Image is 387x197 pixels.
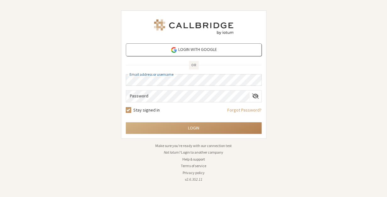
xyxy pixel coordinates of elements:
[371,181,382,193] iframe: Chat
[126,43,262,56] a: Login with Google
[126,74,262,86] input: Email address or username
[133,107,160,113] label: Stay signed in
[182,157,205,161] a: Help & support
[126,90,250,102] input: Password
[121,177,266,182] li: v2.6.352.11
[181,150,223,155] button: Login to another company
[170,47,177,53] img: google-icon.png
[155,143,232,148] a: Make sure you're ready with our connection test
[189,61,198,69] span: OR
[250,90,261,101] div: Show password
[181,163,206,168] a: Terms of service
[227,107,262,118] a: Forgot Password?
[153,19,235,35] img: Iotum
[126,122,262,134] button: Login
[183,170,205,175] a: Privacy policy
[121,150,266,155] li: Not Iotum?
